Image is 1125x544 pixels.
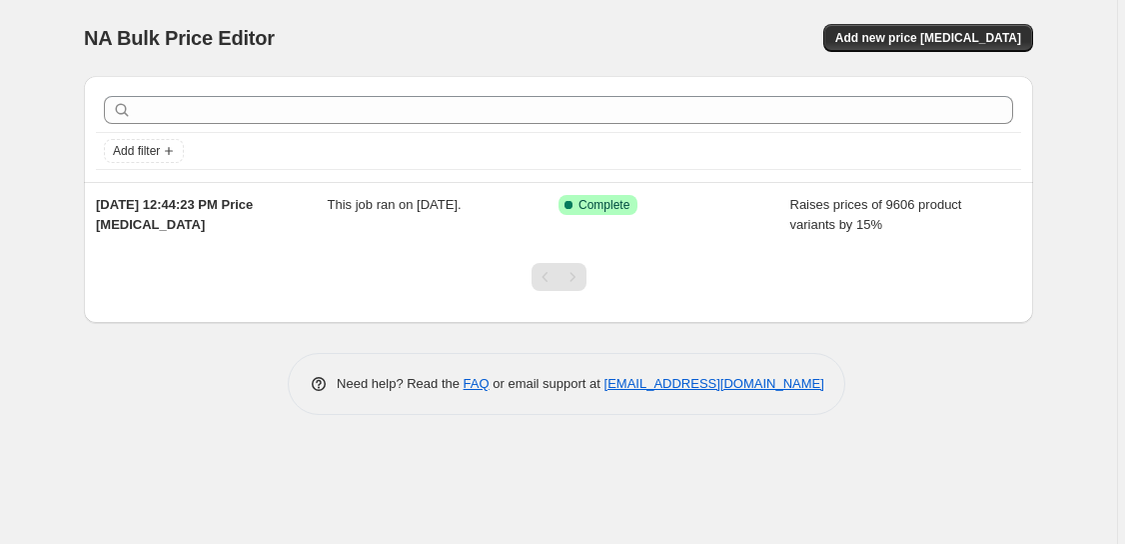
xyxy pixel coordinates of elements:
span: or email support at [490,376,604,391]
span: Add filter [113,143,160,159]
span: [DATE] 12:44:23 PM Price [MEDICAL_DATA] [96,197,253,232]
span: Complete [578,197,629,213]
span: Add new price [MEDICAL_DATA] [835,30,1021,46]
span: NA Bulk Price Editor [84,27,275,49]
button: Add filter [104,139,184,163]
a: [EMAIL_ADDRESS][DOMAIN_NAME] [604,376,824,391]
span: Raises prices of 9606 product variants by 15% [790,197,962,232]
button: Add new price [MEDICAL_DATA] [823,24,1033,52]
a: FAQ [464,376,490,391]
nav: Pagination [532,263,586,291]
span: Need help? Read the [337,376,464,391]
span: This job ran on [DATE]. [328,197,462,212]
